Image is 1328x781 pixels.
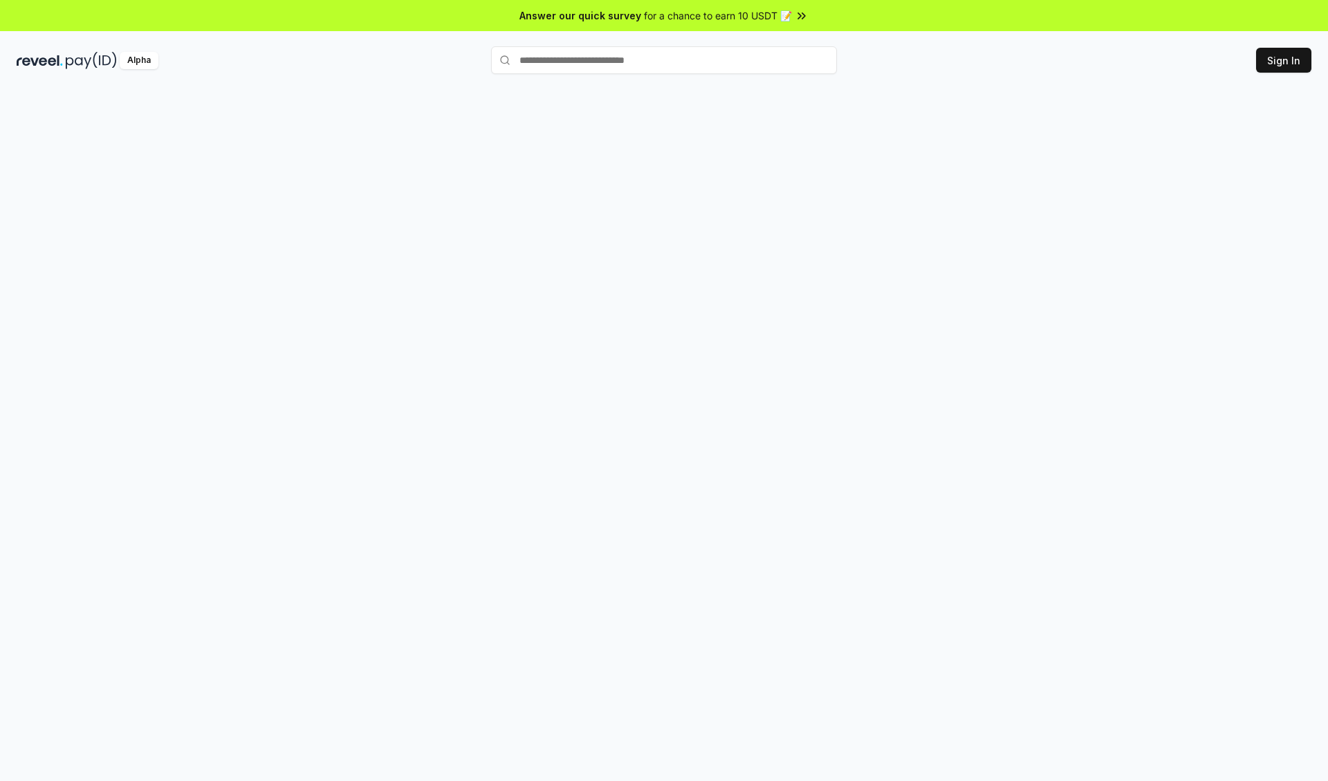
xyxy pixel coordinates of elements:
button: Sign In [1256,48,1311,73]
span: for a chance to earn 10 USDT 📝 [644,8,792,23]
div: Alpha [120,52,158,69]
img: pay_id [66,52,117,69]
span: Answer our quick survey [519,8,641,23]
img: reveel_dark [17,52,63,69]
